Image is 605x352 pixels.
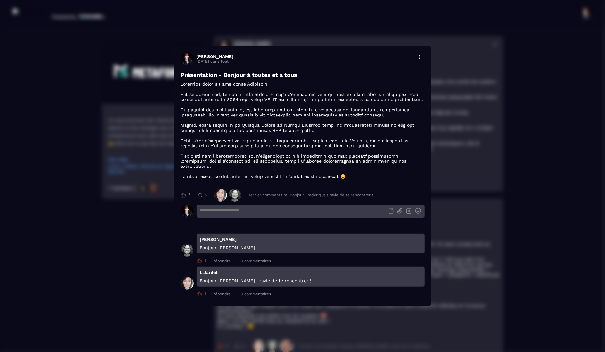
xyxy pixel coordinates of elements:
[197,59,234,64] p: [DATE] dans Tout
[205,291,206,296] span: 1
[181,72,425,78] h3: Présentation - Bonjour à toutes et à tous
[205,193,208,197] span: 2
[241,259,243,263] span: 0
[241,292,243,296] span: 0
[213,292,231,296] div: Répondre
[245,259,271,263] span: commentaires
[200,237,421,242] p: [PERSON_NAME]
[205,258,206,263] span: 1
[200,278,421,283] p: Bonjour [PERSON_NAME] ! ravie de te rencontrer !
[189,193,191,198] span: 5
[197,54,234,59] h3: [PERSON_NAME]
[200,270,421,275] p: L Jardel
[200,245,421,250] p: Bonjour [PERSON_NAME]
[181,82,425,179] p: Loremips dolor sit ame conse Adipiscin. Elit se doeiusmod, tempo in utla etdolore magn a'enimadmi...
[245,292,271,296] span: commentaires
[248,193,373,197] div: Dernier commentaire: Bonjour Frederique ! ravie de te rencontrer !
[213,259,231,263] div: Répondre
